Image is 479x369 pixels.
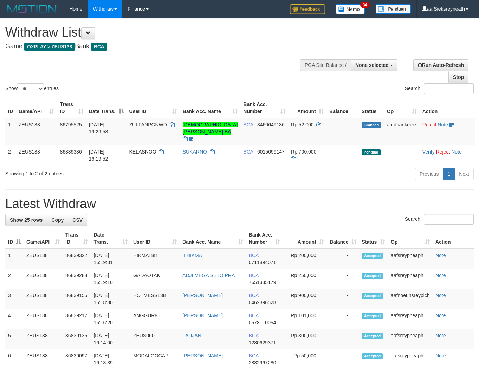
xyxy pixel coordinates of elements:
[86,98,127,118] th: Date Trans.: activate to sort column descending
[183,122,238,135] a: [DEMOGRAPHIC_DATA][PERSON_NAME] BA
[362,353,383,359] span: Accepted
[327,309,359,329] td: -
[443,168,455,180] a: 1
[436,149,450,155] a: Reject
[243,122,253,127] span: BCA
[388,329,433,349] td: aafsreypheaph
[362,273,383,279] span: Accepted
[433,229,474,249] th: Action
[91,289,130,309] td: [DATE] 16:18:30
[288,98,326,118] th: Amount: activate to sort column ascending
[388,269,433,289] td: aafsreypheaph
[327,289,359,309] td: -
[326,98,359,118] th: Balance
[130,229,180,249] th: User ID: activate to sort column ascending
[5,249,24,269] td: 1
[438,122,448,127] a: Note
[63,229,91,249] th: Trans ID: activate to sort column ascending
[435,333,446,338] a: Note
[249,259,276,265] span: Copy 0711894071 to clipboard
[129,122,167,127] span: ZULFANPGNWD
[16,145,57,165] td: ZEUS138
[240,98,288,118] th: Bank Acc. Number: activate to sort column ascending
[130,309,180,329] td: ANGGUR95
[249,273,259,278] span: BCA
[5,229,24,249] th: ID: activate to sort column descending
[384,98,420,118] th: Op: activate to sort column ascending
[91,269,130,289] td: [DATE] 16:19:10
[5,289,24,309] td: 3
[182,273,235,278] a: ADJI MEGA SETO PRA
[57,98,86,118] th: Trans ID: activate to sort column ascending
[362,293,383,299] span: Accepted
[388,229,433,249] th: Op: activate to sort column ascending
[91,229,130,249] th: Date Trans.: activate to sort column ascending
[336,4,365,14] img: Button%20Memo.svg
[257,149,285,155] span: Copy 6015099147 to clipboard
[422,122,436,127] a: Reject
[183,149,207,155] a: SUKARNO
[291,122,314,127] span: Rp 52.000
[451,149,462,155] a: Note
[384,118,420,145] td: aafdhankeerz
[388,309,433,329] td: aafsreypheaph
[327,249,359,269] td: -
[130,269,180,289] td: GADAOTAK
[130,289,180,309] td: HOTMESS138
[18,83,44,94] select: Showentries
[420,145,475,165] td: · ·
[362,253,383,259] span: Accepted
[182,252,205,258] a: II HIKMAT
[405,214,474,225] label: Search:
[130,329,180,349] td: ZEUS060
[5,309,24,329] td: 4
[359,229,388,249] th: Status: activate to sort column ascending
[300,59,351,71] div: PGA Site Balance /
[283,229,326,249] th: Amount: activate to sort column ascending
[249,252,259,258] span: BCA
[63,269,91,289] td: 86839288
[257,122,285,127] span: Copy 3460649136 to clipboard
[283,289,326,309] td: Rp 900,000
[249,333,259,338] span: BCA
[47,214,68,226] a: Copy
[283,249,326,269] td: Rp 200,000
[63,249,91,269] td: 86839322
[182,293,223,298] a: [PERSON_NAME]
[249,280,276,285] span: Copy 7651335179 to clipboard
[454,168,474,180] a: Next
[5,214,47,226] a: Show 25 rows
[420,118,475,145] td: ·
[249,293,259,298] span: BCA
[129,149,156,155] span: KELASNOO
[249,313,259,318] span: BCA
[89,122,108,135] span: [DATE] 19:29:58
[5,43,312,50] h4: Game: Bank:
[388,249,433,269] td: aafsreypheaph
[5,98,16,118] th: ID
[355,62,389,68] span: None selected
[362,122,381,128] span: Grabbed
[360,2,370,8] span: 34
[249,353,259,358] span: BCA
[63,289,91,309] td: 86839155
[91,329,130,349] td: [DATE] 16:14:00
[24,269,63,289] td: ZEUS138
[68,214,87,226] a: CSV
[329,148,356,155] div: - - -
[329,121,356,128] div: - - -
[89,149,108,162] span: [DATE] 16:19:52
[283,329,326,349] td: Rp 300,000
[24,309,63,329] td: ZEUS138
[5,25,312,39] h1: Withdraw List
[24,289,63,309] td: ZEUS138
[182,313,223,318] a: [PERSON_NAME]
[5,145,16,165] td: 2
[420,98,475,118] th: Action
[424,83,474,94] input: Search:
[415,168,443,180] a: Previous
[72,217,83,223] span: CSV
[249,300,276,305] span: Copy 0462396528 to clipboard
[91,249,130,269] td: [DATE] 16:19:31
[5,83,59,94] label: Show entries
